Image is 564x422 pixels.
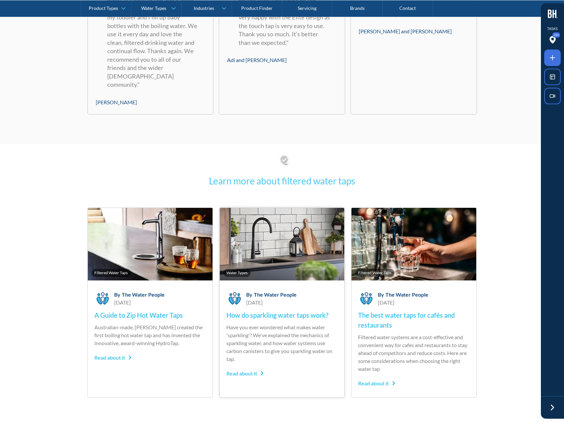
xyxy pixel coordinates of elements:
div: By [246,291,252,298]
div: Filtered Water Taps [358,270,391,276]
div: By [114,291,120,298]
a: Water TypesByThe Water People[DATE]How do sparkling water taps work?Have you ever wondered what m... [219,208,345,398]
div: By [378,291,384,298]
div: [PERSON_NAME] and [PERSON_NAME] [359,27,452,35]
div: [PERSON_NAME] [96,98,137,106]
div: [DATE] [246,299,297,307]
div: Read about it [226,370,264,377]
div: Water Types [141,5,166,11]
h3: A Guide to Zip Hot Water Taps [94,310,206,320]
div: Water Types [226,270,248,276]
p: Have you ever wondered what makes water 'sparkling'? We've explained the mechanics of sparkling w... [226,323,338,363]
div: [DATE] [378,299,428,307]
h3: The best water taps for cafés and restaurants [358,310,470,330]
div: The Water People [254,291,297,298]
p: Filtered water systems are a cost-effective and convenient way for cafes and restaurants to stay ... [358,333,470,373]
div: Read about it [94,354,132,362]
div: Adi and [PERSON_NAME] [227,56,287,64]
div: The Water People [385,291,428,298]
div: Industries [194,5,214,11]
div: Read about it [358,379,395,387]
div: Filtered Water Taps [94,270,128,276]
h3: How do sparkling water taps work? [226,310,338,320]
h3: Learn more about filtered water taps [186,174,378,188]
a: Filtered Water TapsByThe Water People[DATE]The best water taps for cafés and restaurantsFiltered ... [351,208,477,398]
div: Product Types [89,5,118,11]
div: The Water People [122,291,165,298]
div: [DATE] [114,299,165,307]
p: Australian-made, [PERSON_NAME] created the first boiling hot water tap and has invented the innov... [94,323,206,347]
a: Filtered Water TapsByThe Water People[DATE]A Guide to Zip Hot Water TapsAustralian-made, [PERSON_... [87,208,213,398]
